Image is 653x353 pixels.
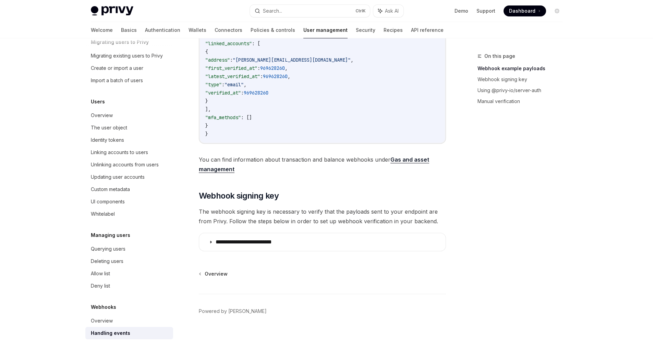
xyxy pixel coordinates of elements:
[205,49,208,55] span: {
[504,5,546,16] a: Dashboard
[91,282,110,290] div: Deny list
[351,57,353,63] span: ,
[222,81,225,88] span: :
[145,22,180,38] a: Authentication
[205,40,252,47] span: "linked_accounts"
[477,85,568,96] a: Using @privy-io/server-auth
[91,22,113,38] a: Welcome
[484,52,515,60] span: On this page
[85,280,173,292] a: Deny list
[189,22,206,38] a: Wallets
[91,76,143,85] div: Import a batch of users
[199,155,446,174] span: You can find information about transaction and balance webhooks under
[455,8,468,14] a: Demo
[252,40,260,47] span: : [
[91,98,105,106] h5: Users
[251,22,295,38] a: Policies & controls
[91,111,113,119] div: Overview
[205,106,211,112] span: ],
[121,22,137,38] a: Basics
[205,57,230,63] span: "address"
[85,74,173,87] a: Import a batch of users
[250,5,370,17] button: Search...CtrlK
[260,73,263,79] span: :
[85,109,173,122] a: Overview
[355,8,366,14] span: Ctrl K
[288,73,290,79] span: ,
[91,303,116,311] h5: Webhooks
[85,159,173,171] a: Unlinking accounts from users
[241,90,244,96] span: :
[205,270,228,277] span: Overview
[477,96,568,107] a: Manual verification
[91,52,163,60] div: Migrating existing users to Privy
[91,198,125,206] div: UI components
[384,22,403,38] a: Recipes
[263,73,288,79] span: 969628260
[205,90,241,96] span: "verified_at"
[233,57,351,63] span: "[PERSON_NAME][EMAIL_ADDRESS][DOMAIN_NAME]"
[285,65,288,71] span: ,
[205,123,208,129] span: }
[303,22,348,38] a: User management
[91,245,125,253] div: Querying users
[373,5,403,17] button: Ask AI
[205,131,208,137] span: }
[244,81,246,88] span: ,
[91,329,130,337] div: Handling events
[205,65,257,71] span: "first_verified_at"
[91,161,159,169] div: Unlinking accounts from users
[205,114,241,121] span: "mfa_methods"
[509,8,535,14] span: Dashboard
[91,6,133,16] img: light logo
[91,173,145,181] div: Updating user accounts
[477,74,568,85] a: Webhook signing key
[91,317,113,325] div: Overview
[91,269,110,278] div: Allow list
[260,65,285,71] span: 969628260
[263,7,282,15] div: Search...
[85,62,173,74] a: Create or import a user
[91,136,124,144] div: Identity tokens
[205,81,222,88] span: "type"
[552,5,563,16] button: Toggle dark mode
[241,114,252,121] span: : []
[356,22,375,38] a: Security
[225,81,244,88] span: "email"
[91,148,148,156] div: Linking accounts to users
[199,308,267,315] a: Powered by [PERSON_NAME]
[199,190,279,201] span: Webhook signing key
[91,64,143,72] div: Create or import a user
[257,65,260,71] span: :
[230,57,233,63] span: :
[476,8,495,14] a: Support
[85,255,173,267] a: Deleting users
[385,8,399,14] span: Ask AI
[85,267,173,280] a: Allow list
[91,231,130,239] h5: Managing users
[85,315,173,327] a: Overview
[85,171,173,183] a: Updating user accounts
[477,63,568,74] a: Webhook example payloads
[85,196,173,208] a: UI components
[205,73,260,79] span: "latest_verified_at"
[85,327,173,339] a: Handling events
[85,208,173,220] a: Whitelabel
[85,134,173,146] a: Identity tokens
[91,124,127,132] div: The user object
[215,22,242,38] a: Connectors
[85,243,173,255] a: Querying users
[91,185,130,193] div: Custom metadata
[199,207,446,226] span: The webhook signing key is necessary to verify that the payloads sent to your endpoint are from P...
[85,50,173,62] a: Migrating existing users to Privy
[244,90,268,96] span: 969628260
[91,257,123,265] div: Deleting users
[91,210,115,218] div: Whitelabel
[85,146,173,159] a: Linking accounts to users
[205,98,208,104] span: }
[85,183,173,196] a: Custom metadata
[199,270,228,277] a: Overview
[85,122,173,134] a: The user object
[411,22,444,38] a: API reference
